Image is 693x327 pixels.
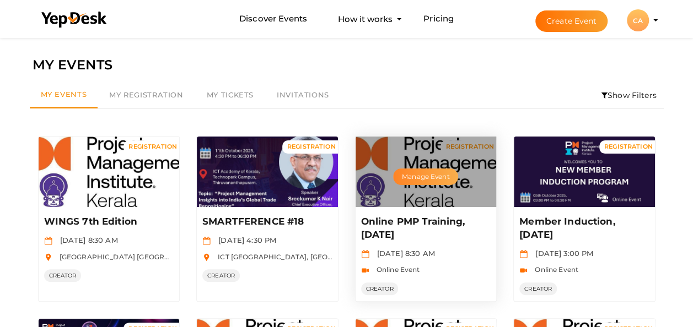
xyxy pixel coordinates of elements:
span: CREATOR [202,269,240,282]
a: My Events [30,83,98,108]
profile-pic: CA [627,17,649,25]
a: My Registration [98,83,195,108]
img: video-icon.svg [361,266,369,275]
span: My Registration [109,90,183,99]
div: CA [627,9,649,31]
span: [DATE] 8:30 AM [55,236,118,244]
span: My Events [41,90,87,99]
a: Invitations [265,83,341,108]
span: My Tickets [207,90,254,99]
img: calendar.svg [202,237,211,245]
img: video-icon.svg [519,266,528,275]
span: [GEOGRAPHIC_DATA] [GEOGRAPHIC_DATA], [GEOGRAPHIC_DATA], [GEOGRAPHIC_DATA], [GEOGRAPHIC_DATA], [GE... [54,253,609,261]
li: Show Filters [594,83,664,108]
span: [DATE] 4:30 PM [213,236,276,244]
span: CREATOR [361,282,399,295]
button: Manage Event [393,168,458,185]
img: calendar.svg [361,250,369,258]
p: SMARTFERENCE #18 [202,215,330,228]
p: Online PMP Training, [DATE] [361,215,488,242]
a: Pricing [423,9,454,29]
span: [DATE] 3:00 PM [530,249,593,258]
button: How it works [335,9,396,29]
span: Online Event [371,265,420,274]
p: WINGS 7th Edition [44,215,171,228]
span: Invitations [277,90,329,99]
a: My Tickets [195,83,265,108]
div: MY EVENTS [33,54,661,75]
img: calendar.svg [44,237,52,245]
span: CREATOR [519,282,557,295]
button: Create Event [535,10,608,32]
a: Discover Events [239,9,307,29]
span: CREATOR [44,269,82,282]
span: Online Event [529,265,578,274]
span: [DATE] 8:30 AM [372,249,435,258]
img: location.svg [44,253,52,261]
img: location.svg [202,253,211,261]
button: CA [624,9,652,32]
p: Member Induction, [DATE] [519,215,647,242]
img: calendar.svg [519,250,528,258]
